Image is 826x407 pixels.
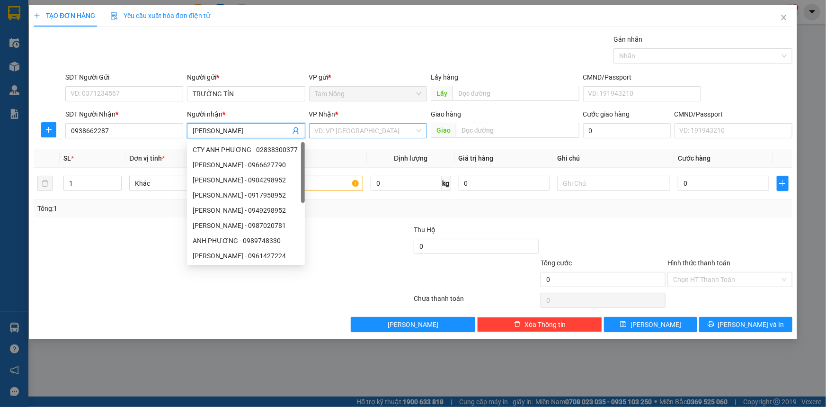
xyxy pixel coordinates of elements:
[292,127,300,135] span: user-add
[583,123,671,138] input: Cước giao hàng
[557,176,670,191] input: Ghi Chú
[771,5,797,31] button: Close
[63,154,71,162] span: SL
[187,142,305,157] div: CTY ANH PHƯƠNG - 02838300377
[620,321,627,328] span: save
[110,12,118,20] img: icon
[37,203,319,214] div: Tổng: 1
[193,251,299,261] div: [PERSON_NAME] - 0961427224
[65,72,183,82] div: SĐT Người Gửi
[187,157,305,172] div: ANH PHƯƠNG - 0966627790
[41,122,56,137] button: plus
[37,176,53,191] button: delete
[135,176,237,190] span: Khác
[309,110,336,118] span: VP Nhận
[431,86,453,101] span: Lấy
[65,109,183,119] div: SĐT Người Nhận
[583,72,701,82] div: CMND/Passport
[193,205,299,216] div: [PERSON_NAME] - 0949298952
[187,172,305,188] div: THANH PHƯƠNG - 0904298952
[459,176,550,191] input: 0
[613,36,642,43] label: Gán nhãn
[187,203,305,218] div: THANH PHƯƠNG - 0949298952
[453,86,579,101] input: Dọc đường
[777,176,789,191] button: plus
[678,154,711,162] span: Cước hàng
[780,14,788,21] span: close
[187,109,305,119] div: Người nhận
[631,319,681,330] span: [PERSON_NAME]
[431,110,461,118] span: Giao hàng
[667,259,730,267] label: Hình thức thanh toán
[34,12,40,19] span: plus
[193,160,299,170] div: [PERSON_NAME] - 0966627790
[553,149,674,168] th: Ghi chú
[414,226,435,234] span: Thu Hộ
[675,109,792,119] div: CMND/Passport
[459,154,494,162] span: Giá trị hàng
[604,317,697,332] button: save[PERSON_NAME]
[708,321,714,328] span: printer
[187,233,305,248] div: ANH PHƯƠNG - 0989748330
[477,317,602,332] button: deleteXóa Thông tin
[583,110,630,118] label: Cước giao hàng
[351,317,476,332] button: [PERSON_NAME]
[394,154,427,162] span: Định lượng
[187,72,305,82] div: Người gửi
[129,154,165,162] span: Đơn vị tính
[413,293,540,310] div: Chưa thanh toán
[315,87,421,101] span: Tam Nông
[187,188,305,203] div: THANH PHƯƠNG - 0917958952
[42,126,56,134] span: plus
[442,176,451,191] span: kg
[514,321,521,328] span: delete
[193,175,299,185] div: [PERSON_NAME] - 0904298952
[193,190,299,200] div: [PERSON_NAME] - 0917958952
[34,12,95,19] span: TẠO ĐƠN HÀNG
[193,235,299,246] div: ANH PHƯƠNG - 0989748330
[718,319,784,330] span: [PERSON_NAME] và In
[431,73,458,81] span: Lấy hàng
[250,176,363,191] input: VD: Bàn, Ghế
[456,123,579,138] input: Dọc đường
[193,145,299,155] div: CTY ANH PHƯƠNG - 02838300377
[777,180,788,187] span: plus
[699,317,792,332] button: printer[PERSON_NAME] và In
[187,248,305,263] div: ANH PHƯƠNG - 0961427224
[431,123,456,138] span: Giao
[187,218,305,233] div: LÊ THỊ THANH PHƯƠNG - 0987020781
[193,220,299,231] div: [PERSON_NAME] - 0987020781
[541,259,572,267] span: Tổng cước
[388,319,438,330] span: [PERSON_NAME]
[524,319,566,330] span: Xóa Thông tin
[110,12,210,19] span: Yêu cầu xuất hóa đơn điện tử
[309,72,427,82] div: VP gửi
